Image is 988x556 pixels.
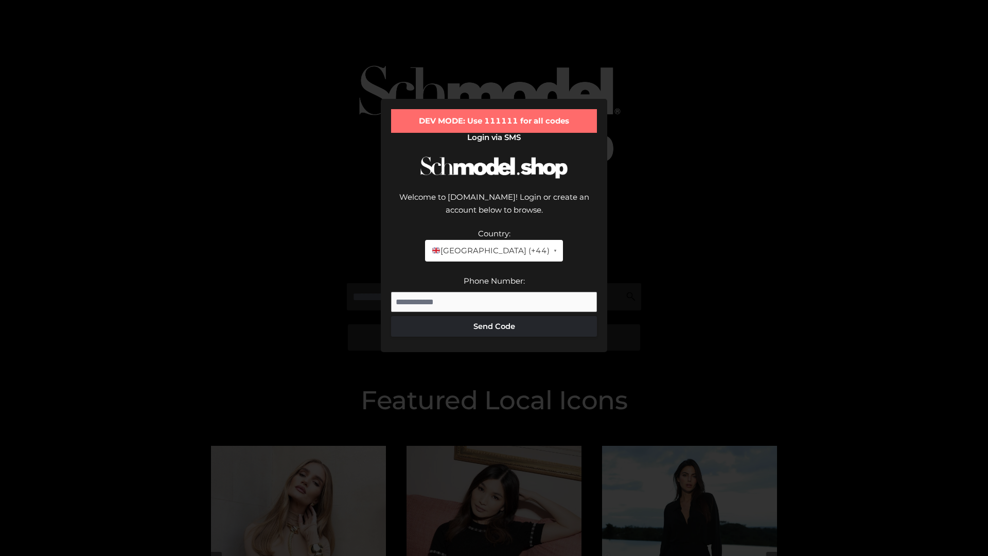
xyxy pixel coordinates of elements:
h2: Login via SMS [391,133,597,142]
img: Schmodel Logo [417,147,571,188]
div: Welcome to [DOMAIN_NAME]! Login or create an account below to browse. [391,190,597,227]
label: Country: [478,229,510,238]
span: [GEOGRAPHIC_DATA] (+44) [431,244,549,257]
div: DEV MODE: Use 111111 for all codes [391,109,597,133]
img: 🇬🇧 [432,247,440,254]
label: Phone Number: [464,276,525,286]
button: Send Code [391,316,597,337]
